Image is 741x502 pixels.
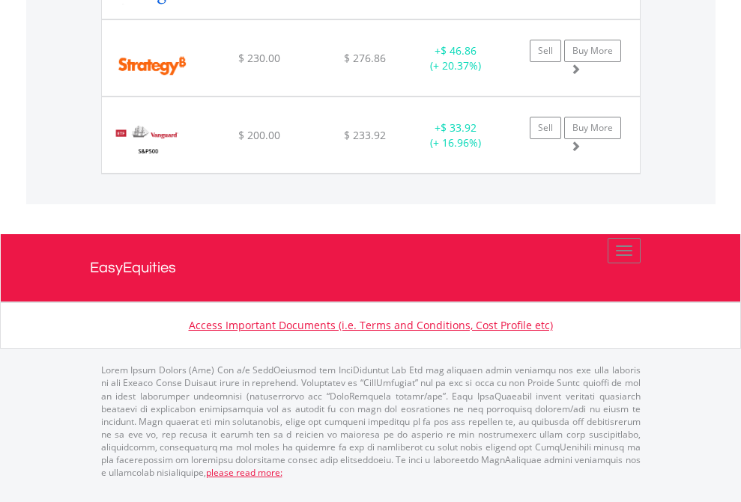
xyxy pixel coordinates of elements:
span: $ 33.92 [441,120,477,135]
img: EQU.US.VOO.png [109,116,185,169]
span: $ 276.86 [344,51,386,65]
a: Sell [530,40,561,62]
a: please read more: [206,466,282,479]
span: $ 230.00 [238,51,280,65]
a: Access Important Documents (i.e. Terms and Conditions, Cost Profile etc) [189,318,553,332]
a: Buy More [564,117,621,139]
a: EasyEquities [90,234,652,301]
span: $ 46.86 [441,43,477,58]
a: Buy More [564,40,621,62]
div: + (+ 16.96%) [409,120,503,150]
div: + (+ 20.37%) [409,43,503,73]
span: $ 233.92 [344,128,386,142]
img: EQU.US.MSTR.png [109,39,196,92]
span: $ 200.00 [238,128,280,142]
p: Lorem Ipsum Dolors (Ame) Con a/e SeddOeiusmod tem InciDiduntut Lab Etd mag aliquaen admin veniamq... [101,364,641,479]
a: Sell [530,117,561,139]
